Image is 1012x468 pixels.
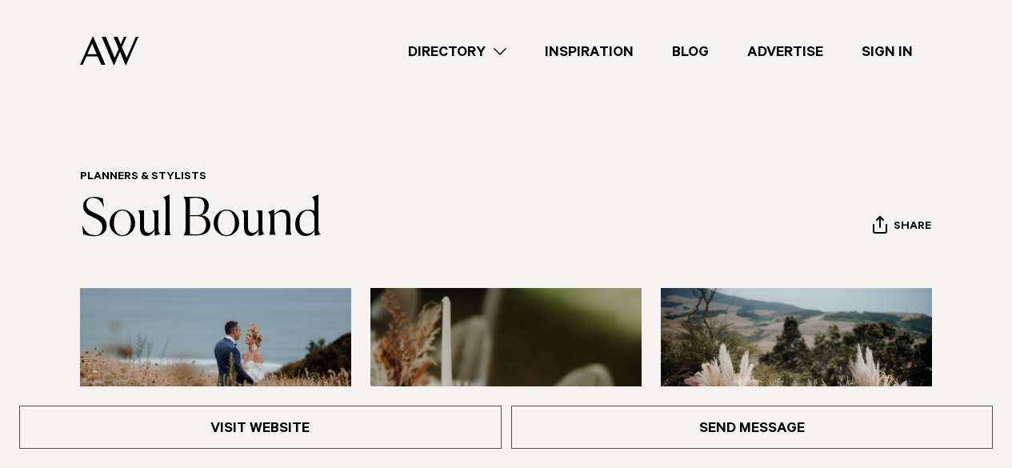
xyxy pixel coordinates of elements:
[894,220,931,235] span: Share
[389,41,526,62] a: Directory
[19,406,502,449] a: Visit Website
[526,41,653,62] a: Inspiration
[80,171,206,184] a: Planners & Stylists
[80,195,322,246] a: Soul Bound
[842,41,932,62] a: Sign In
[511,406,994,449] a: Send Message
[653,41,728,62] a: Blog
[728,41,842,62] a: Advertise
[872,215,932,239] button: Share
[80,36,138,66] img: Auckland Weddings Logo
